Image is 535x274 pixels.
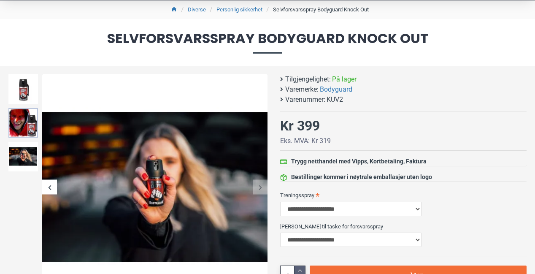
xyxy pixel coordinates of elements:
[327,95,343,105] span: KUV2
[332,74,357,84] span: På lager
[8,108,38,138] img: Forsvarsspray - Lovlig Pepperspray - SpyGadgets.no
[291,173,432,182] div: Bestillinger kommer i nøytrale emballasjer uten logo
[280,116,320,136] div: Kr 399
[42,180,57,195] div: Previous slide
[280,220,527,233] label: [PERSON_NAME] til taske for forsvarsspray
[280,188,527,202] label: Treningsspray
[285,95,325,105] b: Varenummer:
[285,84,319,95] b: Varemerke:
[285,74,331,84] b: Tilgjengelighet:
[8,32,527,53] span: Selvforsvarsspray Bodyguard Knock Out
[188,5,206,14] a: Diverse
[216,5,262,14] a: Personlig sikkerhet
[253,180,267,195] div: Next slide
[320,84,352,95] a: Bodyguard
[8,74,38,104] img: Forsvarsspray - Lovlig Pepperspray - SpyGadgets.no
[8,142,38,171] img: Forsvarsspray - Lovlig Pepperspray - SpyGadgets.no
[291,157,427,166] div: Trygg netthandel med Vipps, Kortbetaling, Faktura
